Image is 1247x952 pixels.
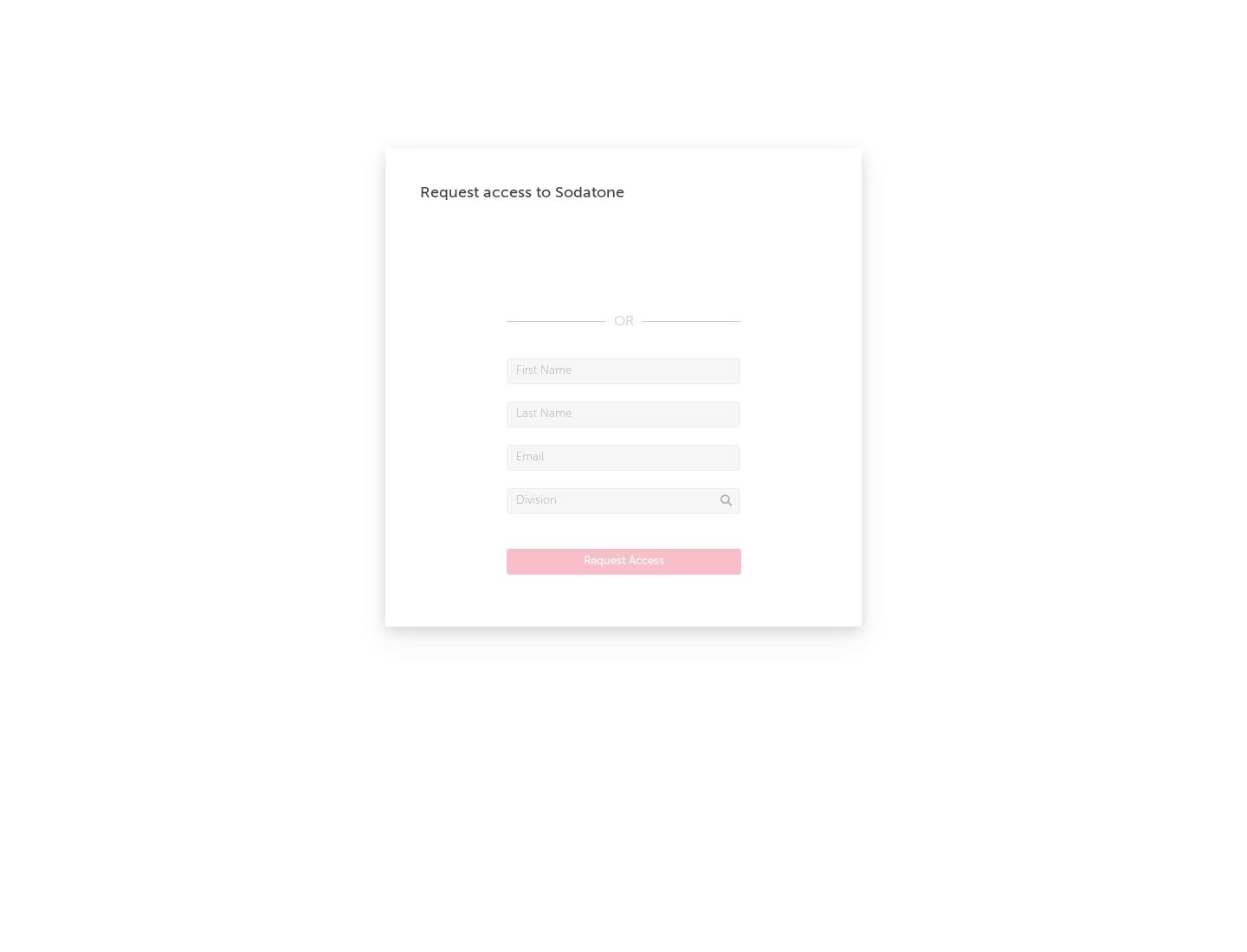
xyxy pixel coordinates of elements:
button: Request Access [507,549,741,575]
input: First Name [507,358,740,384]
div: Request access to Sodatone [420,183,827,203]
input: Email [507,445,740,471]
div: OR [507,312,740,332]
input: Division [507,488,740,514]
input: Last Name [507,402,740,428]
